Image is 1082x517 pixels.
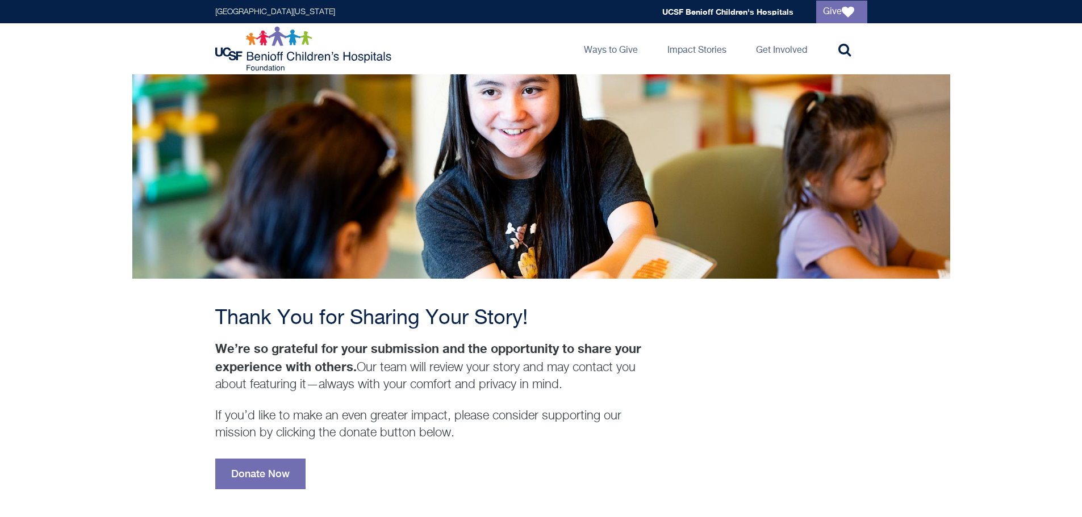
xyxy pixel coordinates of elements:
[658,23,736,74] a: Impact Stories
[215,8,335,16] a: [GEOGRAPHIC_DATA][US_STATE]
[575,23,647,74] a: Ways to Give
[747,23,816,74] a: Get Involved
[215,26,394,72] img: Logo for UCSF Benioff Children's Hospitals Foundation
[215,459,306,489] a: Donate Now
[215,307,653,330] h2: Thank You for Sharing Your Story!
[215,407,653,442] p: If you’d like to make an even greater impact, please consider supporting our mission by clicking ...
[662,7,793,16] a: UCSF Benioff Children's Hospitals
[215,341,641,374] strong: We’re so grateful for your submission and the opportunity to share your experience with others.
[816,1,867,23] a: Give
[215,340,653,393] p: Our team will review your story and may contact you about featuring it—always with your comfort a...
